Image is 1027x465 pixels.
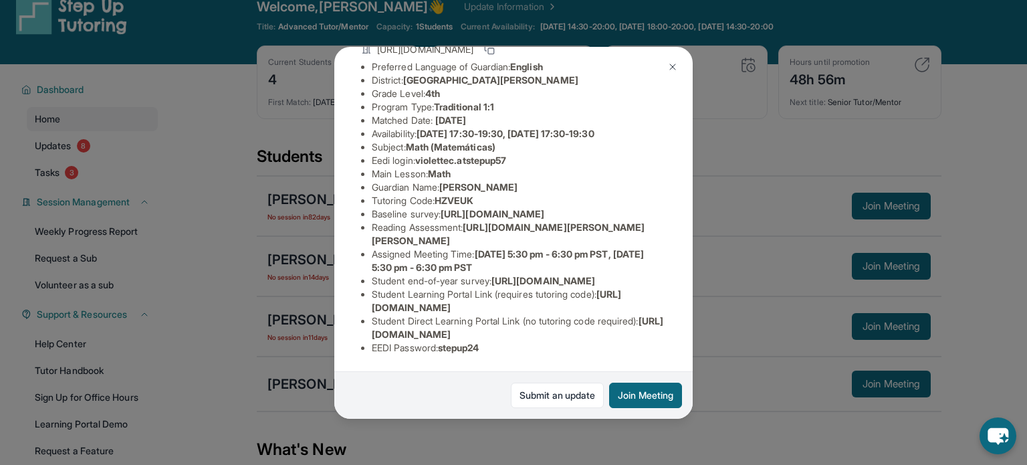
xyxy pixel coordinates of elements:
[372,181,666,194] li: Guardian Name :
[372,288,666,314] li: Student Learning Portal Link (requires tutoring code) :
[372,248,666,274] li: Assigned Meeting Time :
[372,74,666,87] li: District:
[441,208,544,219] span: [URL][DOMAIN_NAME]
[372,221,666,248] li: Reading Assessment :
[609,383,682,408] button: Join Meeting
[372,194,666,207] li: Tutoring Code :
[415,155,506,166] span: violettec.atstepup57
[372,114,666,127] li: Matched Date:
[372,100,666,114] li: Program Type:
[403,74,578,86] span: [GEOGRAPHIC_DATA][PERSON_NAME]
[439,181,518,193] span: [PERSON_NAME]
[417,128,594,139] span: [DATE] 17:30-19:30, [DATE] 17:30-19:30
[372,167,666,181] li: Main Lesson :
[406,141,495,153] span: Math (Matemáticas)
[372,221,645,246] span: [URL][DOMAIN_NAME][PERSON_NAME][PERSON_NAME]
[372,141,666,154] li: Subject :
[435,114,466,126] span: [DATE]
[481,41,497,58] button: Copy link
[491,275,595,286] span: [URL][DOMAIN_NAME]
[372,60,666,74] li: Preferred Language of Guardian:
[372,274,666,288] li: Student end-of-year survey :
[377,43,473,56] span: [URL][DOMAIN_NAME]
[372,341,666,355] li: EEDI Password :
[372,154,666,167] li: Eedi login :
[434,101,494,112] span: Traditional 1:1
[511,383,604,408] a: Submit an update
[372,248,644,273] span: [DATE] 5:30 pm - 6:30 pm PST, [DATE] 5:30 pm - 6:30 pm PST
[428,168,451,179] span: Math
[372,87,666,100] li: Grade Level:
[980,417,1016,454] button: chat-button
[372,127,666,141] li: Availability:
[425,88,440,99] span: 4th
[510,61,543,72] span: English
[438,342,479,353] span: stepup24
[372,314,666,341] li: Student Direct Learning Portal Link (no tutoring code required) :
[667,62,678,72] img: Close Icon
[372,207,666,221] li: Baseline survey :
[435,195,473,206] span: HZVEUK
